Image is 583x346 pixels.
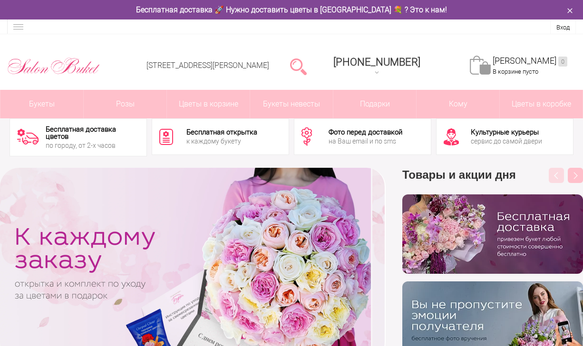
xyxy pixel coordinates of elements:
[402,168,583,194] h3: Товары и акции дня
[333,90,416,118] a: Подарки
[0,90,83,118] a: Букеты
[46,142,139,149] div: по городу, от 2-х часов
[333,56,420,68] div: [PHONE_NUMBER]
[402,194,583,274] img: hpaj04joss48rwypv6hbykmvk1dj7zyr.png.webp
[471,129,542,136] div: Культурные курьеры
[329,138,402,144] div: на Ваш email и по sms
[500,90,583,118] a: Цветы в коробке
[167,90,250,118] a: Цветы в корзине
[186,138,257,144] div: к каждому букету
[146,61,269,70] a: [STREET_ADDRESS][PERSON_NAME]
[493,68,538,75] span: В корзине пусто
[84,90,166,118] a: Розы
[250,90,333,118] a: Букеты невесты
[556,24,570,31] a: Вход
[7,56,100,77] img: Цветы Нижний Новгород
[558,57,567,67] ins: 0
[417,90,499,118] span: Кому
[46,126,139,140] div: Бесплатная доставка цветов
[328,53,426,80] a: [PHONE_NUMBER]
[471,138,542,144] div: сервис до самой двери
[568,168,583,183] button: Next
[186,129,257,136] div: Бесплатная открытка
[329,129,402,136] div: Фото перед доставкой
[493,56,567,67] a: [PERSON_NAME]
